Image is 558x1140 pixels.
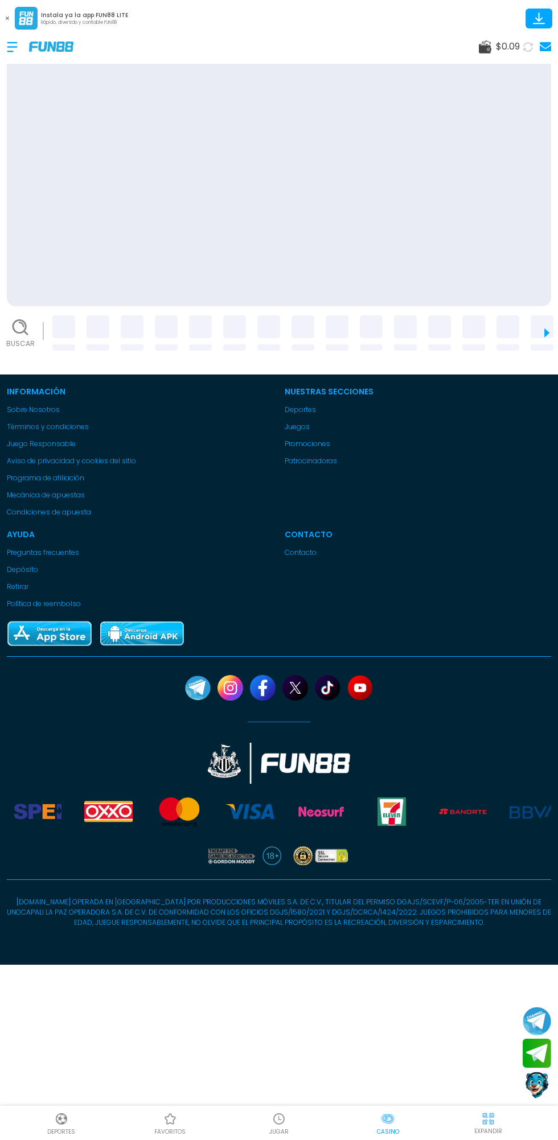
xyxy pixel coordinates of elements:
[208,743,350,784] img: New Castle
[224,1110,333,1136] a: Casino JugarCasino JugarJUGAR
[7,1110,116,1136] a: DeportesDeportesDeportes
[14,797,61,826] img: Spei
[474,1127,502,1135] p: EXPANDIR
[154,1127,186,1136] p: favoritos
[262,846,281,865] img: 18 plus
[285,529,551,541] p: Contacto
[41,19,128,26] p: Rápido, divertido y confiable FUN88
[207,846,256,865] img: therapy for gaming addiction gordon moody
[290,846,351,865] img: SSL
[7,599,273,609] a: Política de reembolso
[523,1006,551,1036] button: Join telegram channel
[481,1112,495,1126] img: hide
[7,490,273,500] a: Mecánica de apuestas
[226,797,274,826] img: Visa
[7,439,273,449] a: Juego Responsable
[285,405,551,415] a: Deportes
[47,1127,75,1136] p: Deportes
[84,797,132,826] img: Oxxo
[116,1110,224,1136] a: Casino FavoritosCasino Favoritosfavoritos
[272,1112,286,1126] img: Casino Jugar
[7,529,273,541] p: Ayuda
[7,897,551,928] p: [DOMAIN_NAME] OPERADA EN [GEOGRAPHIC_DATA] POR PRODUCCIONES MÓVILES S.A. DE C.V., TITULAR DEL PER...
[496,40,520,53] span: $ 0.09
[523,1071,551,1100] button: Contact customer service
[7,565,273,575] a: Depósito
[285,422,310,432] button: Juegos
[7,405,273,415] a: Sobre Nosotros
[377,1127,399,1136] p: Casino
[7,456,273,466] a: Aviso de privacidad y cookies del sitio
[7,473,273,483] a: Programa de afiliación
[7,507,273,517] a: Condiciones de apuesta
[163,1112,177,1126] img: Casino Favoritos
[285,439,551,449] a: Promociones
[523,1039,551,1068] button: Join telegram
[207,846,256,865] a: Read more about Gambling Therapy
[510,797,557,826] img: BBVA
[285,456,551,466] a: Patrocinadoras
[15,7,38,30] img: App Logo
[55,1112,68,1126] img: Deportes
[439,797,487,826] img: Banorte
[285,386,551,398] p: Nuestras Secciones
[7,548,273,558] a: Preguntas frecuentes
[368,797,416,826] img: Seven Eleven
[269,1127,289,1136] p: JUGAR
[7,422,273,432] a: Términos y condiciones
[41,11,128,19] p: Instala ya la app FUN88 LITE
[155,797,203,826] img: Mastercard
[29,42,73,51] img: Company Logo
[7,386,273,398] p: Información
[297,797,345,826] img: Neosurf
[285,548,551,558] a: Contacto
[7,620,92,647] img: App Store
[6,339,35,349] p: Buscar
[99,620,184,647] img: Play Store
[334,1110,442,1136] a: CasinoCasinoCasino
[7,582,273,592] a: Retirar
